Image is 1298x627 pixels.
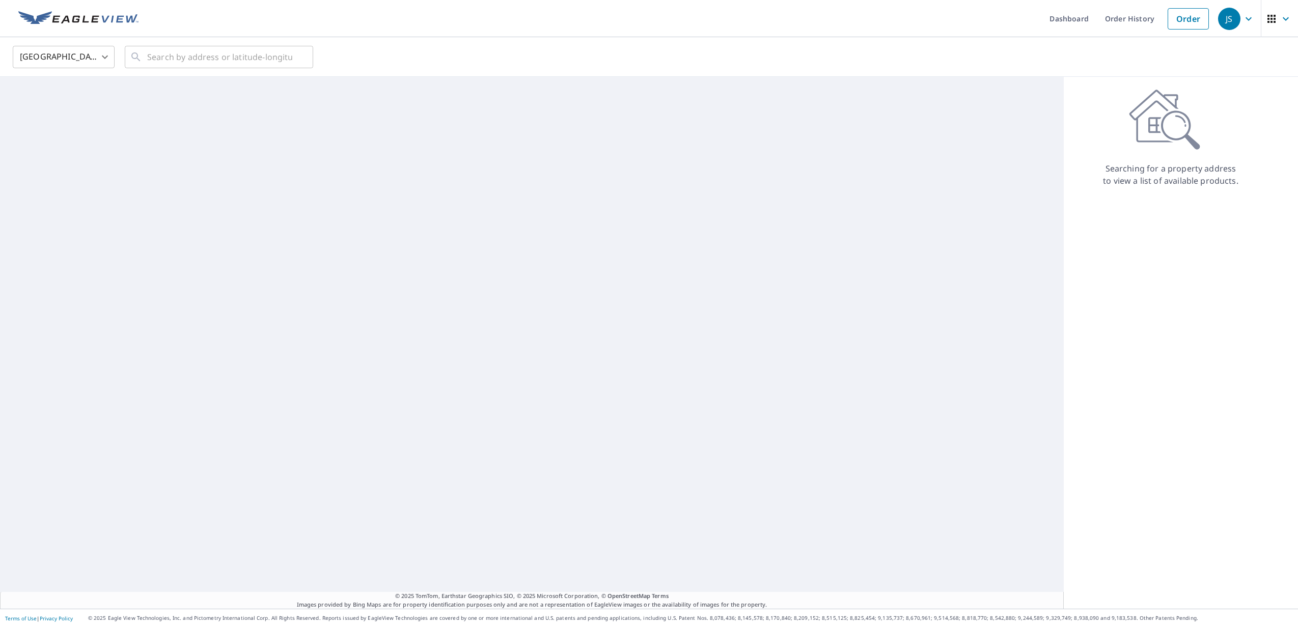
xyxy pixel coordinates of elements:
[607,592,650,600] a: OpenStreetMap
[13,43,115,71] div: [GEOGRAPHIC_DATA]
[1102,162,1239,187] p: Searching for a property address to view a list of available products.
[1218,8,1240,30] div: JS
[147,43,292,71] input: Search by address or latitude-longitude
[5,615,73,621] p: |
[88,614,1293,622] p: © 2025 Eagle View Technologies, Inc. and Pictometry International Corp. All Rights Reserved. Repo...
[1168,8,1209,30] a: Order
[18,11,139,26] img: EV Logo
[40,615,73,622] a: Privacy Policy
[652,592,669,600] a: Terms
[5,615,37,622] a: Terms of Use
[395,592,669,601] span: © 2025 TomTom, Earthstar Geographics SIO, © 2025 Microsoft Corporation, ©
